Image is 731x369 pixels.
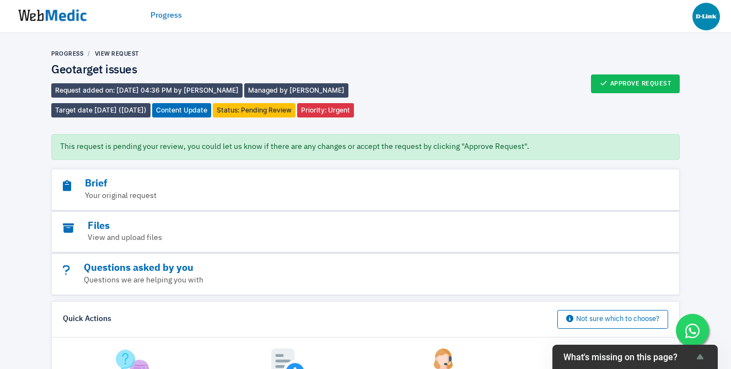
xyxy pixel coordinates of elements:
[51,50,83,57] a: Progress
[63,220,608,233] h3: Files
[152,103,211,117] span: Content Update
[51,134,680,160] div: This request is pending your review, you could let us know if there are any changes or accept the...
[63,314,111,324] h6: Quick Actions
[63,262,608,275] h3: Questions asked by you
[63,178,608,190] h3: Brief
[63,232,608,244] p: View and upload files
[63,190,608,202] p: Your original request
[51,50,365,58] nav: breadcrumb
[591,74,680,93] button: Approve Request
[297,103,354,117] span: Priority: Urgent
[557,310,668,329] button: Not sure which to choose?
[51,83,243,98] span: Request added on: [DATE] 04:36 PM by [PERSON_NAME]
[63,275,608,286] p: Questions we are helping you with
[244,83,348,98] span: Managed by [PERSON_NAME]
[51,63,365,78] h4: Geotarget issues
[213,103,295,117] span: Status: Pending Review
[150,10,182,22] a: Progress
[563,352,694,362] span: What's missing on this page?
[563,350,707,363] button: Show survey - What's missing on this page?
[51,103,150,117] span: Target date [DATE] ([DATE])
[95,50,139,57] a: View Request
